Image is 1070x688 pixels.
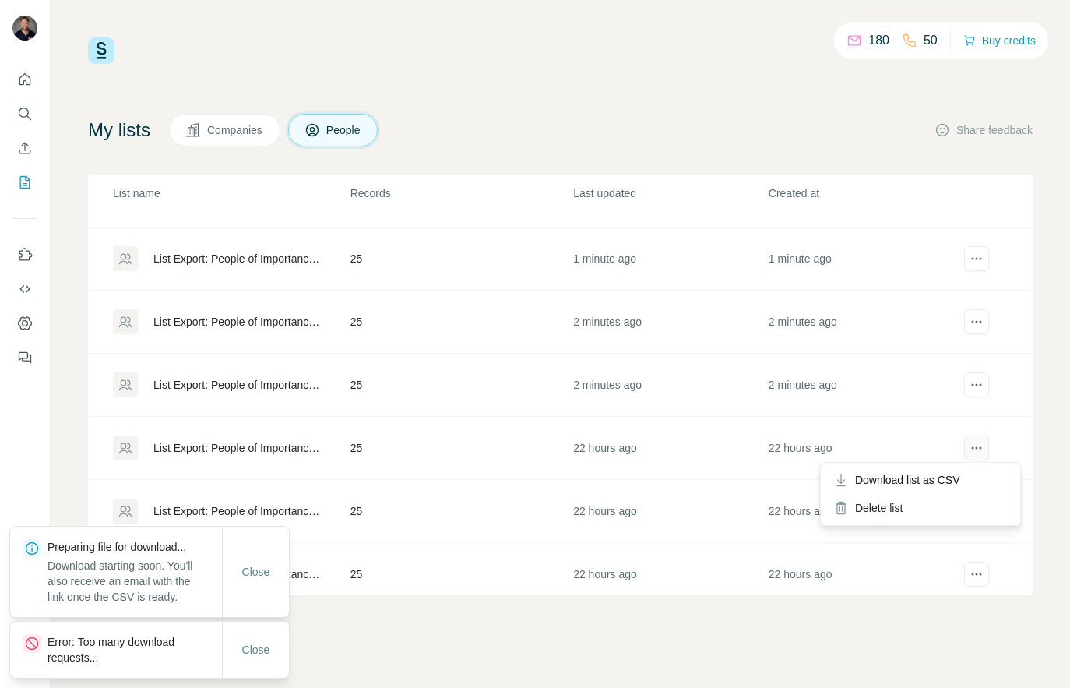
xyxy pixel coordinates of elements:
td: 25 [350,228,572,291]
td: 25 [350,480,572,543]
td: 2 minutes ago [572,291,768,354]
td: 22 hours ago [572,480,768,543]
img: Avatar [12,16,37,41]
p: 50 [924,31,938,50]
div: List Export: People of Importance ([GEOGRAPHIC_DATA]) - [DATE] 10:09 [153,377,324,393]
td: 2 minutes ago [572,354,768,417]
button: Close [231,636,281,664]
button: Search [12,100,37,128]
p: List name [113,185,349,201]
td: 1 minute ago [572,228,768,291]
button: Use Surfe on LinkedIn [12,241,37,269]
button: Dashboard [12,309,37,337]
button: actions [964,372,989,397]
span: Close [242,564,270,580]
span: Close [242,642,270,658]
button: actions [964,562,989,587]
div: List Export: People of Importance ([GEOGRAPHIC_DATA]) - [DATE] 10:09 [153,314,324,330]
td: 1 minute ago [768,228,963,291]
td: 25 [350,291,572,354]
img: Surfe Logo [88,37,114,64]
p: Preparing file for download... [48,539,222,555]
button: Feedback [12,344,37,372]
p: Created at [769,185,963,201]
button: Close [231,558,281,586]
button: Enrich CSV [12,134,37,162]
span: Companies [207,122,264,138]
td: 22 hours ago [572,417,768,480]
td: 22 hours ago [572,543,768,606]
button: Use Surfe API [12,275,37,303]
h4: My lists [88,118,150,143]
span: Download list as CSV [855,472,960,488]
td: 25 [350,354,572,417]
td: 2 minutes ago [768,354,963,417]
td: 2 minutes ago [768,291,963,354]
button: actions [964,309,989,334]
td: 22 hours ago [768,543,963,606]
p: Last updated [573,185,767,201]
button: Share feedback [934,122,1033,138]
div: List Export: People of Importance (Arran) - [DATE] 12:40 [153,440,324,456]
button: Buy credits [963,30,1036,51]
span: People [326,122,362,138]
button: actions [964,436,989,460]
div: List Export: People of Importance (Arran) - [DATE] 10:10 [153,251,324,266]
button: My lists [12,168,37,196]
p: Download starting soon. You'll also receive an email with the link once the CSV is ready. [48,558,222,605]
p: 180 [868,31,889,50]
button: Quick start [12,65,37,93]
td: 22 hours ago [768,480,963,543]
td: 25 [350,543,572,606]
td: 25 [350,417,572,480]
div: Delete list [824,494,1017,522]
p: Records [350,185,572,201]
div: List Export: People of Importance (Arran) - [DATE] 12:39 [153,503,324,519]
td: 22 hours ago [768,417,963,480]
button: actions [964,246,989,271]
p: Error: Too many download requests... [48,634,222,665]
